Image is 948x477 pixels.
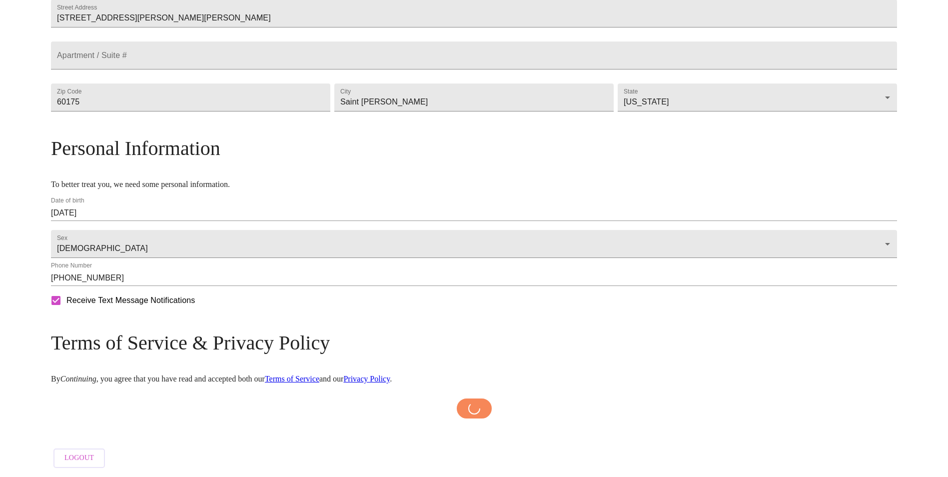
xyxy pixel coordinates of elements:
label: Date of birth [51,198,84,204]
span: Logout [64,452,94,464]
label: Phone Number [51,263,92,269]
h3: Personal Information [51,136,897,160]
p: To better treat you, we need some personal information. [51,180,897,189]
div: [DEMOGRAPHIC_DATA] [51,230,897,258]
p: By , you agree that you have read and accepted both our and our . [51,374,897,383]
button: Logout [53,448,105,468]
em: Continuing [60,374,96,383]
a: Privacy Policy [343,374,390,383]
a: Terms of Service [265,374,319,383]
div: [US_STATE] [618,83,897,111]
span: Receive Text Message Notifications [66,294,195,306]
h3: Terms of Service & Privacy Policy [51,331,897,354]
